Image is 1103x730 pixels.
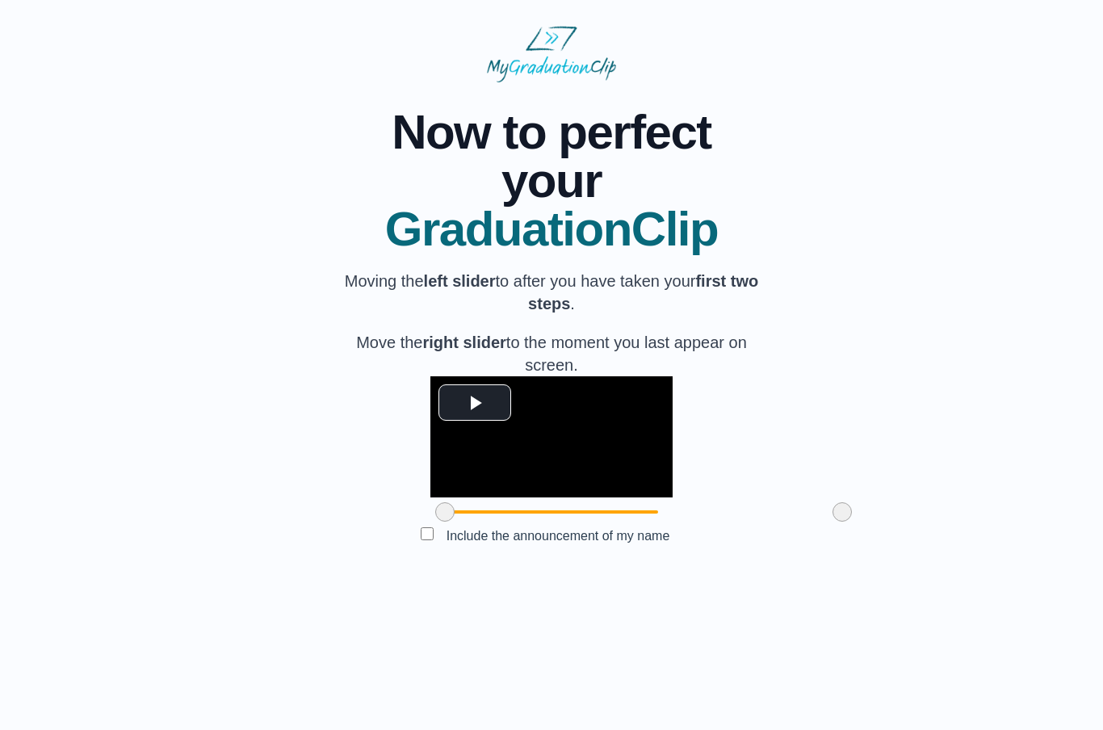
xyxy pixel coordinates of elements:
[338,108,765,205] span: Now to perfect your
[338,331,765,376] p: Move the to the moment you last appear on screen.
[487,26,616,82] img: MyGraduationClip
[338,205,765,254] span: GraduationClip
[528,272,758,313] b: first two steps
[422,334,505,351] b: right slider
[430,376,673,497] div: Video Player
[438,384,511,421] button: Play Video
[424,272,496,290] b: left slider
[338,270,765,315] p: Moving the to after you have taken your .
[434,522,683,549] label: Include the announcement of my name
